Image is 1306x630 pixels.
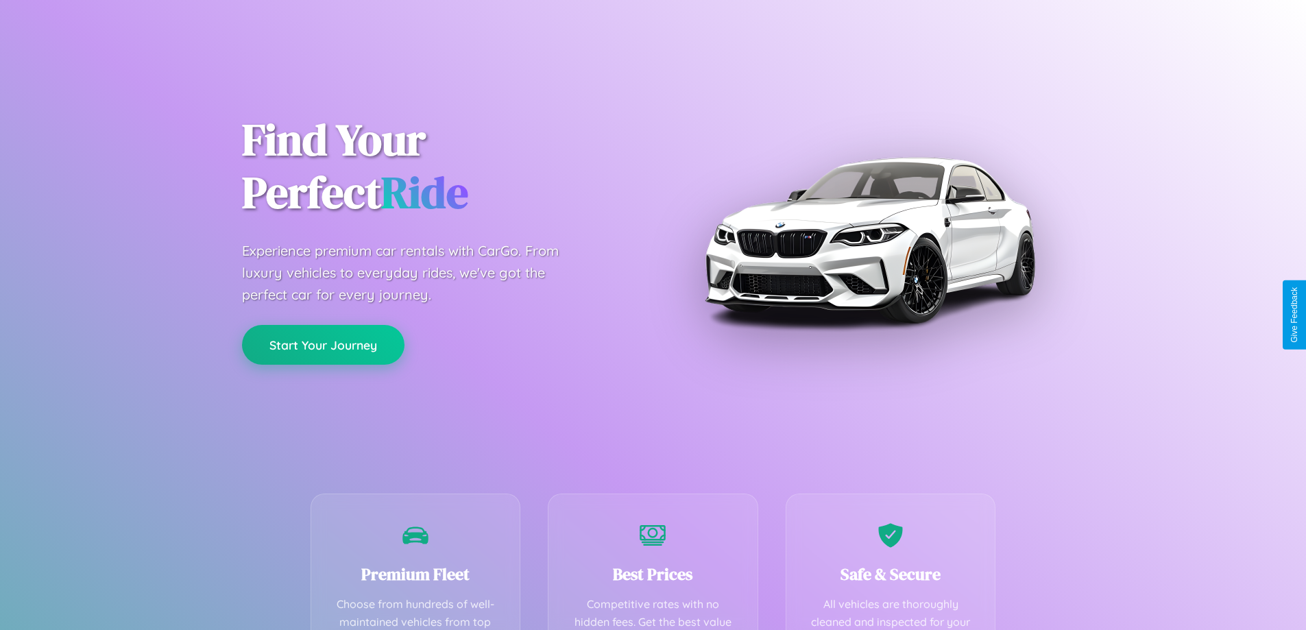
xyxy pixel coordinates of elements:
h3: Premium Fleet [332,563,500,585]
p: Experience premium car rentals with CarGo. From luxury vehicles to everyday rides, we've got the ... [242,240,585,306]
img: Premium BMW car rental vehicle [698,69,1041,411]
span: Ride [381,162,468,222]
h1: Find Your Perfect [242,114,633,219]
h3: Best Prices [569,563,737,585]
h3: Safe & Secure [807,563,975,585]
button: Start Your Journey [242,325,404,365]
div: Give Feedback [1290,287,1299,343]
